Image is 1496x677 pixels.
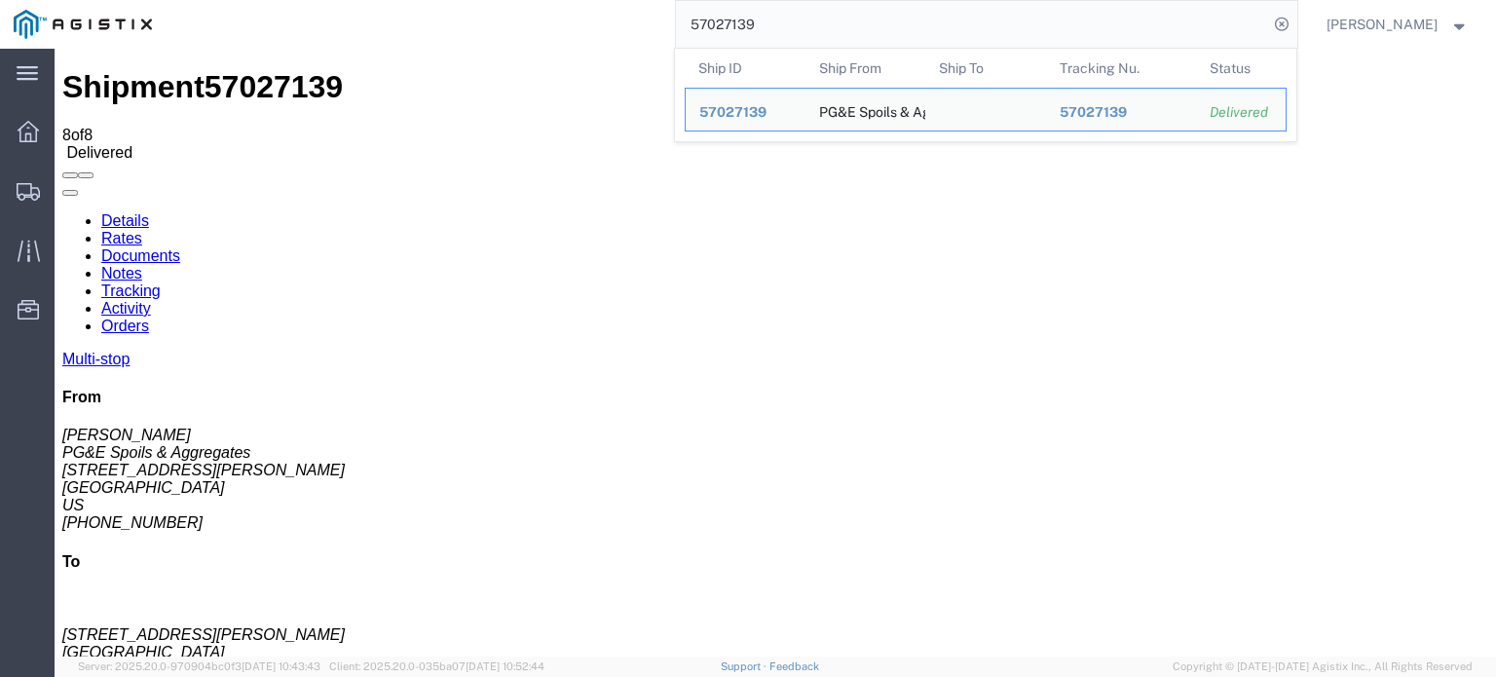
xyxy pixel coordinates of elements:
span: Rochelle Manzoni [1327,14,1438,35]
iframe: FS Legacy Container [55,49,1496,657]
div: 57027139 [1059,102,1182,123]
a: Feedback [769,660,819,672]
div: PG&E Spoils & Aggregates [818,89,912,131]
th: Ship ID [685,49,805,88]
div: Delivered [1210,102,1272,123]
th: Status [1196,49,1287,88]
a: Support [721,660,769,672]
span: [DATE] 10:52:44 [466,660,544,672]
img: logo [14,10,152,39]
th: Ship From [804,49,925,88]
span: [DATE] 10:43:43 [242,660,320,672]
span: 57027139 [1059,104,1126,120]
th: Tracking Nu. [1045,49,1196,88]
input: Search for shipment number, reference number [676,1,1268,48]
span: Copyright © [DATE]-[DATE] Agistix Inc., All Rights Reserved [1173,658,1473,675]
div: 57027139 [699,102,792,123]
address: [STREET_ADDRESS][PERSON_NAME] [GEOGRAPHIC_DATA] [8,543,1434,630]
th: Ship To [925,49,1046,88]
span: 57027139 [699,104,767,120]
span: Server: 2025.20.0-970904bc0f3 [78,660,320,672]
button: [PERSON_NAME] [1326,13,1470,36]
span: Client: 2025.20.0-035ba07 [329,660,544,672]
table: Search Results [685,49,1296,141]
